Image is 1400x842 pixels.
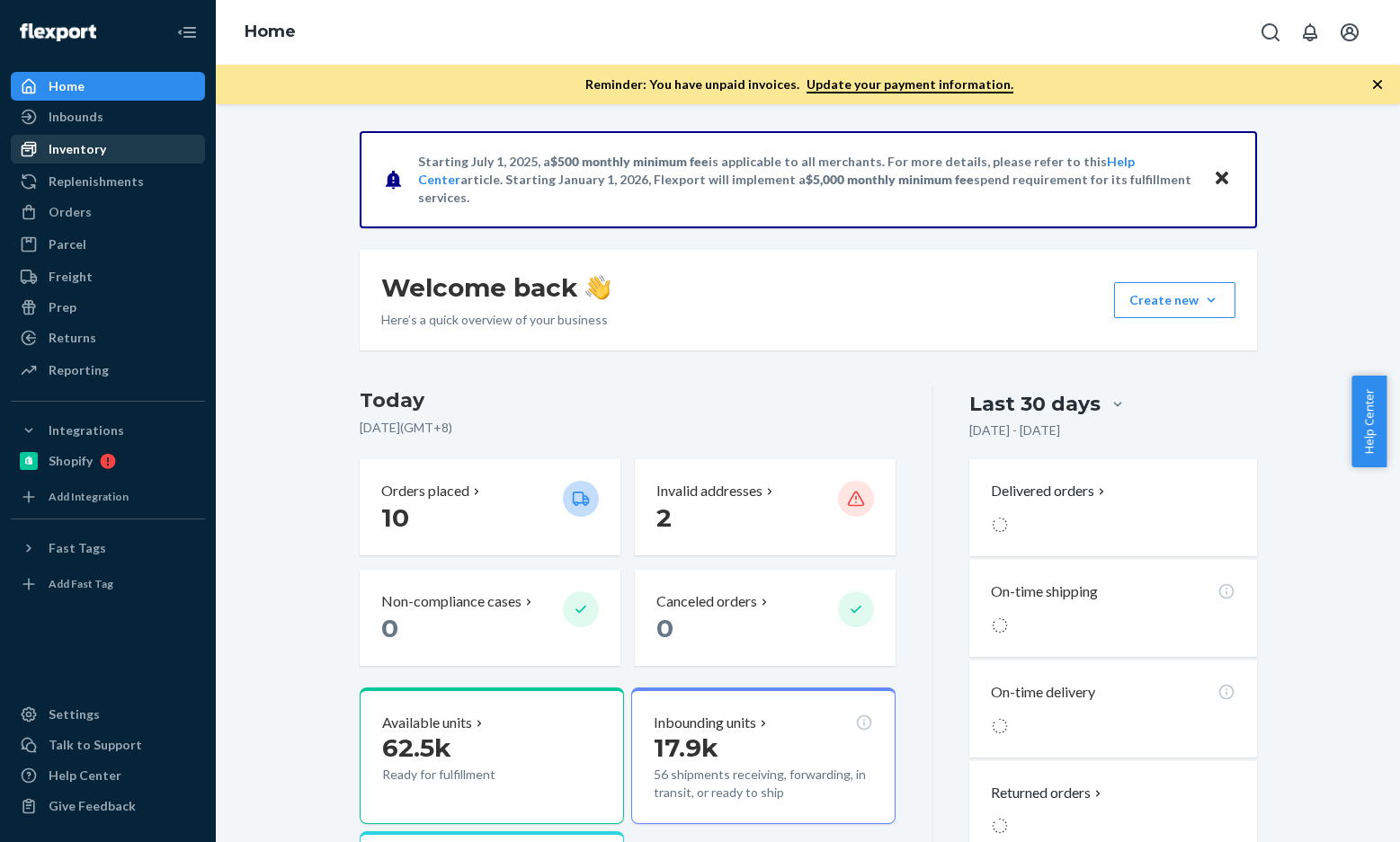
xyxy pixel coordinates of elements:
div: Shopify [49,452,93,470]
div: Last 30 days [969,390,1101,418]
p: Inbounding units [654,713,756,733]
a: Add Fast Tag [11,570,205,598]
div: Inbounds [49,108,103,126]
span: 0 [381,613,398,643]
button: Orders placed 10 [360,459,620,555]
p: Available units [382,713,472,733]
span: $500 monthly minimum fee [550,154,709,169]
button: Returned orders [991,783,1105,803]
button: Open Search Box [1253,14,1289,50]
button: Open account menu [1332,14,1368,50]
a: Inventory [11,135,205,164]
a: Shopify [11,447,205,475]
button: Give Feedback [11,792,205,820]
a: Add Integration [11,483,205,511]
button: Non-compliance cases 0 [360,570,620,666]
p: Canceled orders [656,591,757,612]
div: Settings [49,705,100,723]
button: Create new [1114,282,1235,318]
p: 56 shipments receiving, forwarding, in transit, or ready to ship [654,766,873,802]
button: Close [1210,166,1234,192]
span: 10 [381,502,409,533]
h1: Welcome back [381,271,611,304]
p: Non-compliance cases [381,591,522,612]
img: hand-wave emoji [585,275,611,300]
div: Home [49,77,85,95]
a: Reporting [11,356,205,385]
p: Reminder: You have unpaid invoices. [585,75,1013,93]
ol: breadcrumbs [230,6,310,58]
div: Reporting [49,361,109,379]
p: On-time shipping [991,581,1098,602]
img: Flexport logo [20,23,96,41]
button: Available units62.5kReady for fulfillment [360,687,624,824]
a: Settings [11,700,205,729]
button: Help Center [1351,376,1387,467]
button: Integrations [11,416,205,445]
button: Talk to Support [11,731,205,759]
p: [DATE] ( GMT+8 ) [360,419,896,437]
div: Fast Tags [49,539,106,557]
a: Home [11,72,205,101]
span: 62.5k [382,732,451,763]
div: Give Feedback [49,797,136,815]
button: Canceled orders 0 [635,570,896,666]
a: Freight [11,262,205,291]
div: Orders [49,203,92,221]
p: Starting July 1, 2025, a is applicable to all merchants. For more details, please refer to this a... [418,153,1196,207]
div: Add Integration [49,489,129,504]
div: Help Center [49,767,121,784]
p: Ready for fulfillment [382,766,548,784]
div: Returns [49,329,96,347]
a: Help Center [11,761,205,790]
div: Freight [49,268,93,286]
div: Replenishments [49,173,144,191]
button: Delivered orders [991,481,1109,501]
div: Prep [49,298,76,316]
p: Here’s a quick overview of your business [381,311,611,329]
a: Prep [11,293,205,322]
span: 2 [656,502,672,533]
a: Replenishments [11,167,205,196]
h3: Today [360,386,896,415]
p: [DATE] - [DATE] [969,421,1060,439]
div: Talk to Support [49,736,142,754]
a: Home [245,22,296,41]
span: 0 [656,613,673,643]
button: Fast Tags [11,534,205,563]
span: $5,000 monthly minimum fee [806,172,974,187]
span: 17.9k [654,732,718,763]
button: Open notifications [1292,14,1328,50]
div: Add Fast Tag [49,576,113,591]
button: Inbounding units17.9k56 shipments receiving, forwarding, in transit, or ready to ship [631,687,896,824]
button: Invalid addresses 2 [635,459,896,555]
p: On-time delivery [991,682,1095,703]
div: Parcel [49,235,86,253]
a: Inbounds [11,102,205,131]
a: Orders [11,198,205,226]
p: Invalid addresses [656,481,762,501]
button: Close Navigation [169,14,205,50]
p: Orders placed [381,481,469,501]
a: Update your payment information. [807,76,1013,93]
a: Returns [11,324,205,352]
div: Inventory [49,140,106,158]
a: Parcel [11,230,205,259]
div: Integrations [49,421,124,439]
